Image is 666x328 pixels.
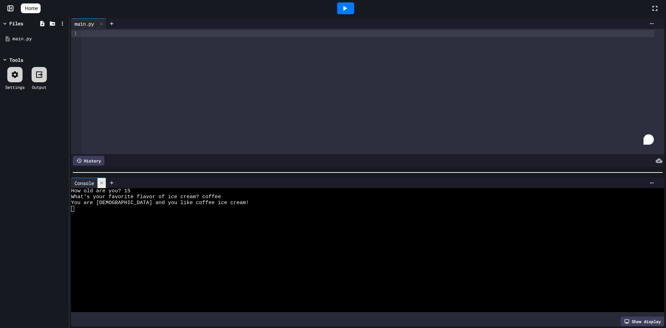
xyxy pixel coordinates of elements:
div: Files [9,20,23,27]
div: Show display [621,317,664,326]
span: What's your favorite flavor of ice cream? coffee [71,194,221,200]
div: main.py [71,18,106,29]
div: 1 [71,30,78,37]
div: Console [71,179,97,187]
div: main.py [71,20,97,27]
div: Settings [5,84,25,90]
div: To enrich screen reader interactions, please activate Accessibility in Grammarly extension settings [82,29,664,154]
span: How old are you? 15 [71,188,130,194]
div: main.py [12,35,67,42]
div: History [73,156,104,166]
div: Tools [9,56,23,64]
span: Home [25,5,38,12]
a: Home [21,3,41,13]
span: You are [DEMOGRAPHIC_DATA] and you like coffee ice cream! [71,200,249,206]
div: Output [32,84,46,90]
div: Console [71,178,106,188]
